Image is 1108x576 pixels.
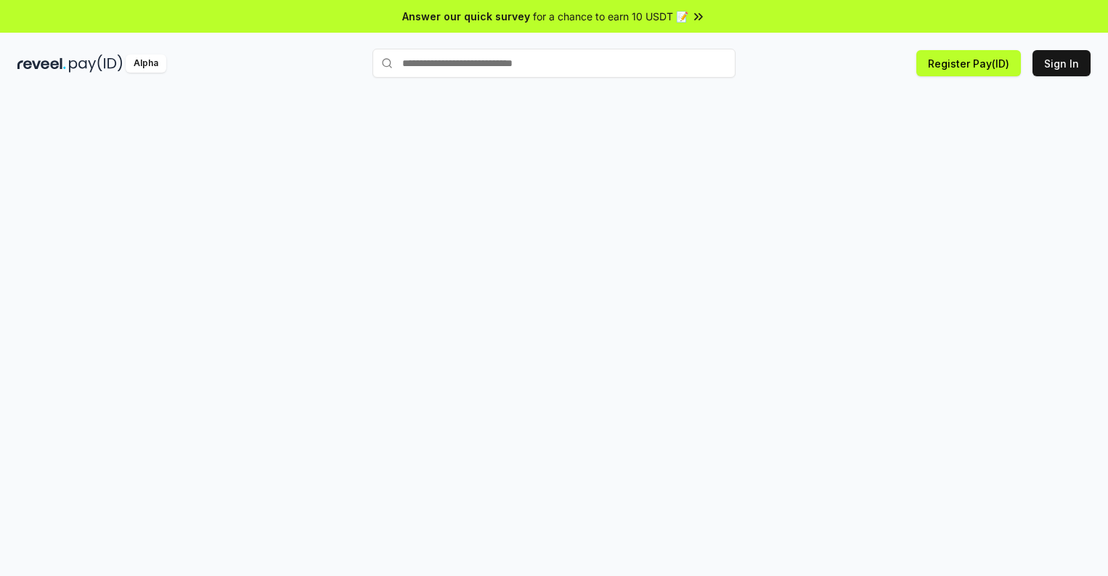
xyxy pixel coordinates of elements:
[69,54,123,73] img: pay_id
[916,50,1021,76] button: Register Pay(ID)
[126,54,166,73] div: Alpha
[533,9,688,24] span: for a chance to earn 10 USDT 📝
[17,54,66,73] img: reveel_dark
[1032,50,1091,76] button: Sign In
[402,9,530,24] span: Answer our quick survey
